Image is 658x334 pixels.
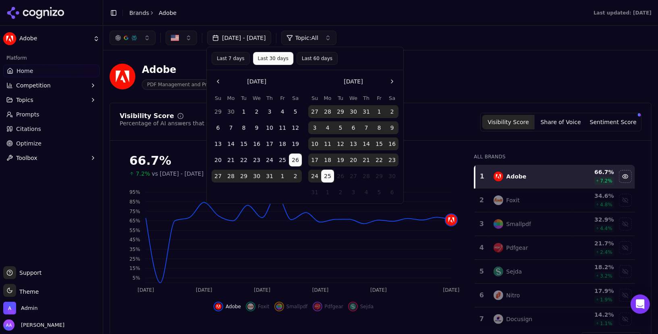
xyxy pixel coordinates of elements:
tspan: [DATE] [254,287,271,293]
button: Sunday, June 29th, 2025 [212,105,224,118]
button: Show smallpdf data [619,218,632,230]
th: Sunday [308,94,321,102]
div: 17.9 % [573,287,614,295]
span: Smallpdf [286,303,308,310]
button: Go to the Previous Month [212,75,224,88]
tspan: [DATE] [138,287,154,293]
div: 7 [478,314,485,324]
button: Wednesday, July 23rd, 2025 [250,154,263,166]
span: 4.4 % [600,225,612,232]
button: Tuesday, July 29th, 2025, selected [237,170,250,183]
div: 6 [478,290,485,300]
button: Today, Monday, August 25th, 2025, selected [321,170,334,183]
span: 7.2% [136,170,150,178]
button: Sunday, August 3rd, 2025, selected [308,121,321,134]
button: Show pdfgear data [619,241,632,254]
tspan: 55% [129,228,140,233]
button: Tuesday, July 1st, 2025 [237,105,250,118]
button: Tuesday, August 12th, 2025, selected [334,137,347,150]
div: 1 [479,172,485,181]
span: Theme [16,288,39,295]
button: Sunday, August 17th, 2025, selected [308,154,321,166]
span: 1.9 % [600,297,612,303]
button: Share of Voice [535,115,587,129]
button: Saturday, August 23rd, 2025, selected [386,154,399,166]
img: sejda [494,267,503,276]
button: Thursday, July 10th, 2025 [263,121,276,134]
img: Adobe [110,64,135,89]
a: Home [3,64,100,77]
button: Saturday, July 12th, 2025 [289,121,302,134]
button: Thursday, August 7th, 2025, selected [360,121,373,134]
th: Thursday [360,94,373,102]
span: Admin [21,305,37,312]
tspan: 95% [129,189,140,195]
button: Friday, July 11th, 2025 [276,121,289,134]
tspan: [DATE] [312,287,329,293]
button: Thursday, July 31st, 2025, selected [263,170,276,183]
button: Friday, August 1st, 2025, selected [373,105,386,118]
nav: breadcrumb [129,9,176,17]
div: 5 [478,267,485,276]
button: Sunday, August 24th, 2025, selected [308,170,321,183]
span: Sejda [360,303,374,310]
button: Show sejda data [348,302,374,311]
img: US [171,34,179,42]
button: Tuesday, August 19th, 2025, selected [334,154,347,166]
button: Monday, July 21st, 2025 [224,154,237,166]
button: Saturday, August 2nd, 2025, selected [289,170,302,183]
button: Friday, August 15th, 2025, selected [373,137,386,150]
button: Tuesday, July 22nd, 2025 [237,154,250,166]
button: Wednesday, July 30th, 2025, selected [250,170,263,183]
button: Saturday, July 19th, 2025 [289,137,302,150]
button: Show sejda data [619,265,632,278]
tr: 7docusignDocusign14.2%1.1%Show docusign data [475,307,635,331]
button: Wednesday, August 6th, 2025, selected [347,121,360,134]
button: Monday, July 7th, 2025 [224,121,237,134]
table: July 2025 [212,94,302,183]
th: Wednesday [250,94,263,102]
button: Saturday, August 16th, 2025, selected [386,137,399,150]
div: 66.7% [129,154,458,168]
button: Friday, August 8th, 2025, selected [373,121,386,134]
button: Wednesday, August 13th, 2025, selected [347,137,360,150]
button: Monday, August 4th, 2025, selected [321,121,334,134]
button: Hide adobe data [214,302,241,311]
div: 34.6 % [573,192,614,200]
div: 2 [478,195,485,205]
span: 4.8 % [600,201,612,208]
span: Toolbox [16,154,37,162]
span: Optimize [16,139,42,147]
img: adobe [446,214,457,226]
span: Foxit [258,303,270,310]
span: Prompts [16,110,39,118]
button: Tuesday, July 8th, 2025 [237,121,250,134]
span: Support [16,269,42,277]
a: Citations [3,122,100,135]
tspan: 25% [129,256,140,262]
button: Tuesday, August 5th, 2025, selected [334,121,347,134]
button: Show pdfgear data [313,302,343,311]
div: 21.7 % [573,239,614,247]
img: docusign [494,314,503,324]
th: Saturday [289,94,302,102]
button: Toolbox [3,151,100,164]
button: Monday, August 11th, 2025, selected [321,137,334,150]
button: Monday, July 14th, 2025 [224,137,237,150]
img: adobe [215,303,222,310]
a: Prompts [3,108,100,121]
tr: 2foxitFoxit34.6%4.8%Show foxit data [475,189,635,212]
button: Saturday, July 26th, 2025, selected [289,154,302,166]
div: Platform [3,52,100,64]
img: smallpdf [494,219,503,229]
button: Friday, July 25th, 2025 [276,154,289,166]
th: Sunday [212,94,224,102]
span: Topic: All [295,34,318,42]
span: [PERSON_NAME] [18,322,64,329]
button: Friday, July 4th, 2025 [276,105,289,118]
img: Adobe [3,32,16,45]
button: Sunday, July 27th, 2025, selected [212,170,224,183]
button: Friday, August 22nd, 2025, selected [373,154,386,166]
button: Saturday, July 5th, 2025 [289,105,302,118]
button: Saturday, August 2nd, 2025, selected [386,105,399,118]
